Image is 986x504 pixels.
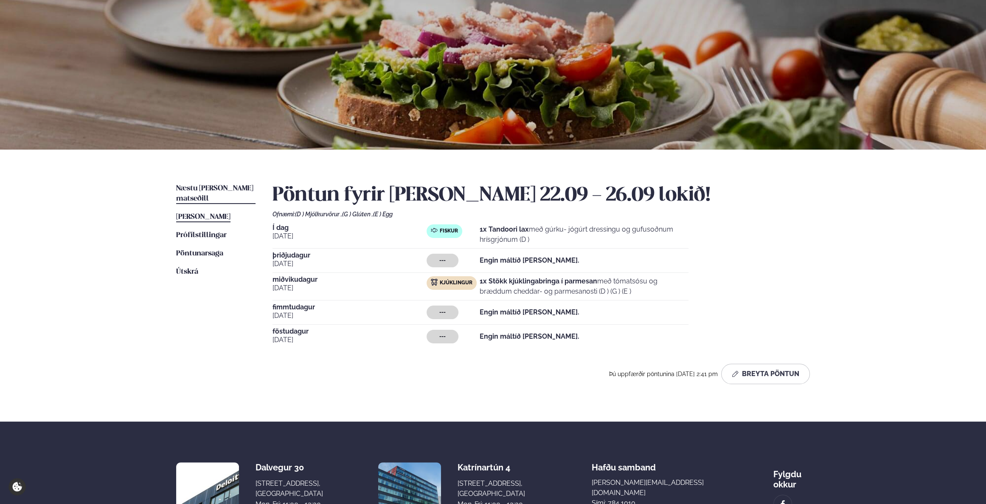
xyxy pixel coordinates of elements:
[439,309,446,316] span: ---
[176,249,223,259] a: Pöntunarsaga
[440,280,472,286] span: Kjúklingur
[458,479,525,499] div: [STREET_ADDRESS], [GEOGRAPHIC_DATA]
[480,277,597,285] strong: 1x Stökk kjúklingabringa í parmesan
[176,212,230,222] a: [PERSON_NAME]
[609,371,718,377] span: Þú uppfærðir pöntunina [DATE] 2:41 pm
[272,283,427,293] span: [DATE]
[480,276,688,297] p: með tómatsósu og bræddum cheddar- og parmesanosti (D ) (G ) (E )
[272,335,427,345] span: [DATE]
[431,227,438,234] img: fish.svg
[592,478,706,498] a: [PERSON_NAME][EMAIL_ADDRESS][DOMAIN_NAME]
[480,224,688,245] p: með gúrku- jógúrt dressingu og gufusoðnum hrísgrjónum (D )
[272,304,427,311] span: fimmtudagur
[272,252,427,259] span: þriðjudagur
[176,213,230,221] span: [PERSON_NAME]
[480,256,579,264] strong: Engin máltíð [PERSON_NAME].
[272,259,427,269] span: [DATE]
[176,185,253,202] span: Næstu [PERSON_NAME] matseðill
[176,250,223,257] span: Pöntunarsaga
[592,456,656,473] span: Hafðu samband
[256,462,323,473] div: Dalvegur 30
[256,479,323,499] div: [STREET_ADDRESS], [GEOGRAPHIC_DATA]
[272,231,427,241] span: [DATE]
[176,184,256,204] a: Næstu [PERSON_NAME] matseðill
[458,462,525,473] div: Katrínartún 4
[272,211,810,218] div: Ofnæmi:
[176,230,227,241] a: Prófílstillingar
[480,225,529,233] strong: 1x Tandoori lax
[480,308,579,316] strong: Engin máltíð [PERSON_NAME].
[773,462,810,490] div: Fylgdu okkur
[439,257,446,264] span: ---
[176,232,227,239] span: Prófílstillingar
[342,211,373,218] span: (G ) Glúten ,
[272,276,427,283] span: miðvikudagur
[295,211,342,218] span: (D ) Mjólkurvörur ,
[439,333,446,340] span: ---
[431,279,438,286] img: chicken.svg
[272,311,427,321] span: [DATE]
[480,332,579,340] strong: Engin máltíð [PERSON_NAME].
[440,228,458,235] span: Fiskur
[373,211,393,218] span: (E ) Egg
[272,184,810,207] h2: Pöntun fyrir [PERSON_NAME] 22.09 - 26.09 lokið!
[8,478,26,496] a: Cookie settings
[176,267,198,277] a: Útskrá
[721,364,810,384] button: Breyta Pöntun
[272,224,427,231] span: Í dag
[176,268,198,275] span: Útskrá
[272,328,427,335] span: föstudagur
